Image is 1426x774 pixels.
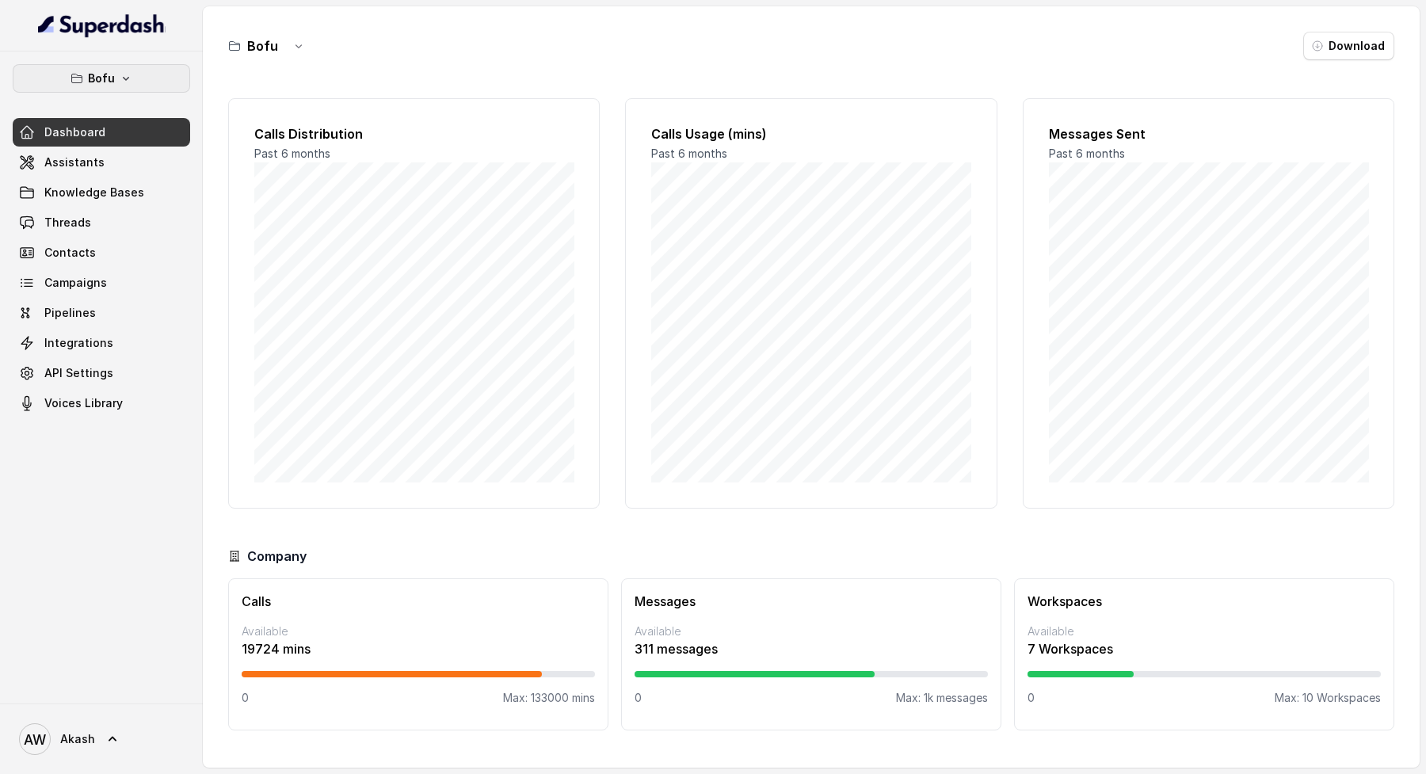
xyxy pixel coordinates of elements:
span: Campaigns [44,275,107,291]
span: Integrations [44,335,113,351]
p: 0 [242,690,249,706]
span: Past 6 months [651,147,727,160]
span: Dashboard [44,124,105,140]
a: Akash [13,717,190,761]
img: light.svg [38,13,166,38]
p: 0 [1028,690,1035,706]
a: Integrations [13,329,190,357]
span: Past 6 months [254,147,330,160]
p: 19724 mins [242,639,595,658]
h2: Calls Distribution [254,124,574,143]
span: Voices Library [44,395,123,411]
p: Bofu [88,69,115,88]
a: API Settings [13,359,190,387]
h3: Company [247,547,307,566]
button: Download [1303,32,1394,60]
span: Akash [60,731,95,747]
button: Bofu [13,64,190,93]
span: Threads [44,215,91,231]
h3: Workspaces [1028,592,1381,611]
span: Knowledge Bases [44,185,144,200]
p: Available [635,623,988,639]
p: Available [1028,623,1381,639]
h2: Messages Sent [1049,124,1368,143]
h3: Bofu [247,36,278,55]
p: Max: 10 Workspaces [1275,690,1381,706]
h3: Messages [635,592,988,611]
a: Campaigns [13,269,190,297]
span: Contacts [44,245,96,261]
p: 0 [635,690,642,706]
a: Pipelines [13,299,190,327]
p: Max: 1k messages [896,690,988,706]
a: Contacts [13,238,190,267]
a: Assistants [13,148,190,177]
a: Knowledge Bases [13,178,190,207]
a: Voices Library [13,389,190,418]
span: Past 6 months [1049,147,1125,160]
p: Max: 133000 mins [503,690,595,706]
h2: Calls Usage (mins) [651,124,970,143]
h3: Calls [242,592,595,611]
span: Assistants [44,154,105,170]
p: 311 messages [635,639,988,658]
a: Dashboard [13,118,190,147]
text: AW [24,731,46,748]
p: Available [242,623,595,639]
span: API Settings [44,365,113,381]
p: 7 Workspaces [1028,639,1381,658]
a: Threads [13,208,190,237]
span: Pipelines [44,305,96,321]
